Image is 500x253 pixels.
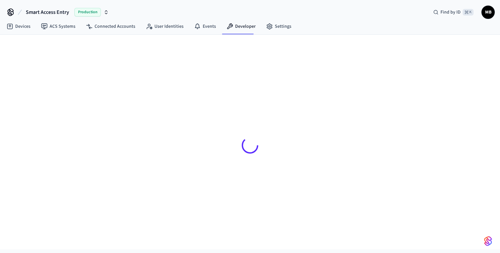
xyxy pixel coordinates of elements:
a: Devices [1,20,36,32]
span: Find by ID [440,9,461,16]
img: SeamLogoGradient.69752ec5.svg [484,236,492,246]
span: MB [482,6,494,18]
a: Settings [261,20,297,32]
a: Connected Accounts [81,20,141,32]
a: Events [189,20,221,32]
span: Production [74,8,101,17]
a: Developer [221,20,261,32]
button: MB [481,6,495,19]
a: User Identities [141,20,189,32]
div: Find by ID⌘ K [428,6,479,18]
a: ACS Systems [36,20,81,32]
span: Smart Access Entry [26,8,69,16]
span: ⌘ K [463,9,474,16]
